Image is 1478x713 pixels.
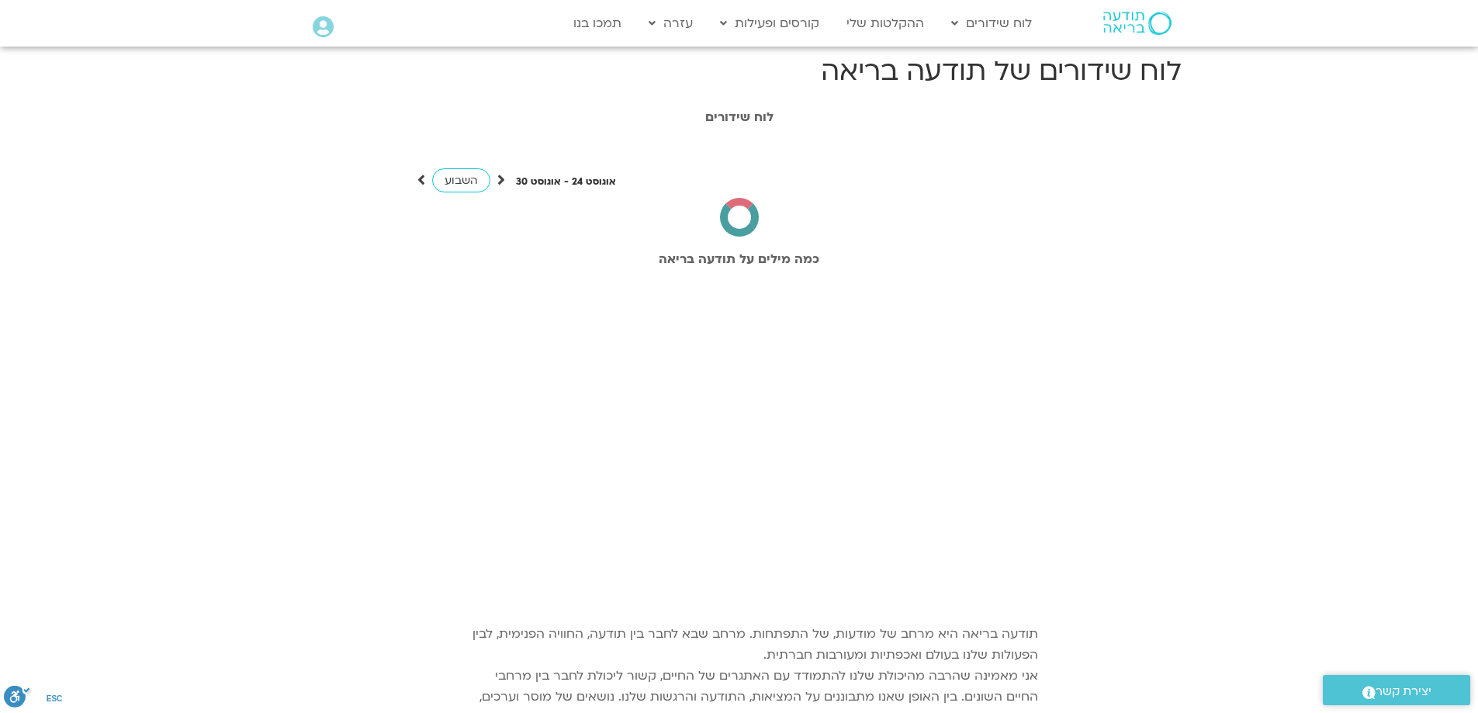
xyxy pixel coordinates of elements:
h1: לוח שידורים של תודעה בריאה [297,53,1182,90]
img: תודעה בריאה [1103,12,1172,35]
a: ההקלטות שלי [839,9,932,38]
span: השבוע [445,173,478,188]
a: תמכו בנו [566,9,629,38]
a: השבוע [432,168,490,192]
span: יצירת קשר [1376,681,1431,702]
a: יצירת קשר [1323,675,1470,705]
h1: לוח שידורים [305,110,1174,124]
a: לוח שידורים [943,9,1040,38]
a: עזרה [641,9,701,38]
p: אוגוסט 24 - אוגוסט 30 [516,174,616,190]
h2: כמה מילים על תודעה בריאה [305,252,1174,266]
a: קורסים ופעילות [712,9,827,38]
